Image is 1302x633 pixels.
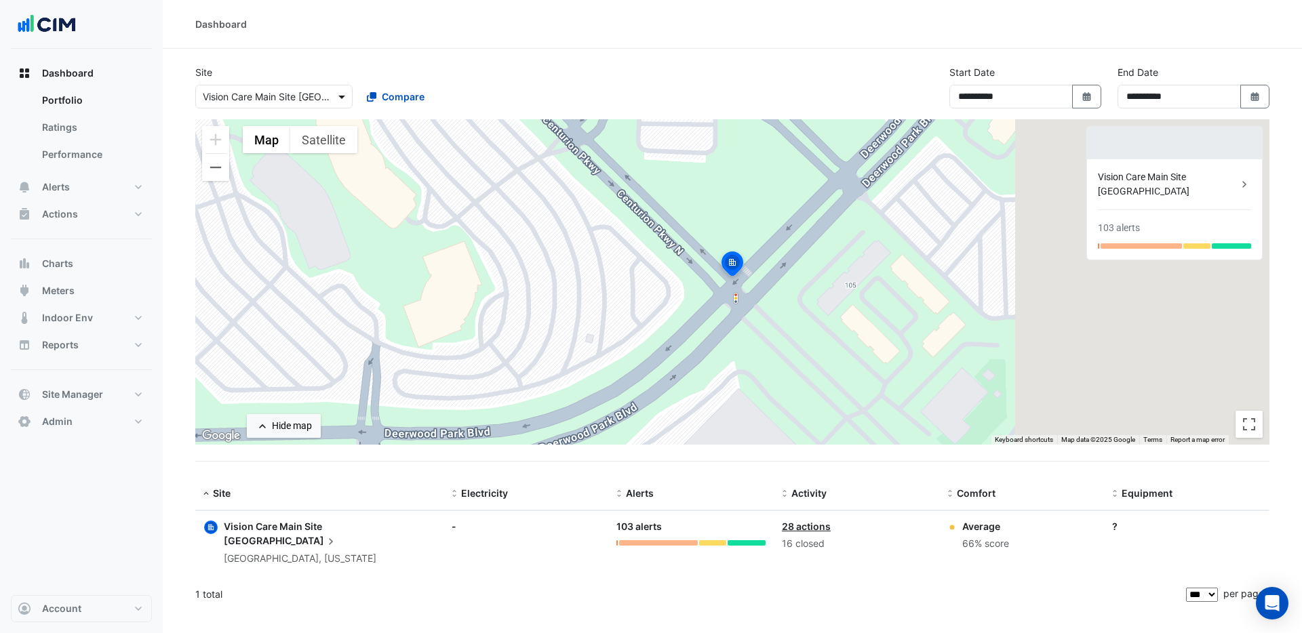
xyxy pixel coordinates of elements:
[224,551,435,567] div: [GEOGRAPHIC_DATA], [US_STATE]
[42,284,75,298] span: Meters
[11,201,152,228] button: Actions
[11,595,152,622] button: Account
[243,126,290,153] button: Show street map
[31,141,152,168] a: Performance
[1170,436,1225,443] a: Report a map error
[272,419,312,433] div: Hide map
[42,207,78,221] span: Actions
[1112,519,1261,533] div: ?
[18,338,31,352] app-icon: Reports
[42,180,70,194] span: Alerts
[11,173,152,201] button: Alerts
[461,487,508,499] span: Electricity
[782,536,931,552] div: 16 closed
[1143,436,1162,443] a: Terms (opens in new tab)
[995,435,1053,445] button: Keyboard shortcuts
[626,487,654,499] span: Alerts
[195,65,212,79] label: Site
[18,257,31,270] app-icon: Charts
[18,180,31,194] app-icon: Alerts
[16,11,77,38] img: Company Logo
[1081,91,1093,102] fa-icon: Select Date
[11,408,152,435] button: Admin
[1061,436,1135,443] span: Map data ©2025 Google
[1118,65,1158,79] label: End Date
[18,207,31,221] app-icon: Actions
[782,520,831,532] a: 28 actions
[949,65,995,79] label: Start Date
[1256,587,1288,619] div: Open Intercom Messenger
[42,311,93,325] span: Indoor Env
[11,331,152,359] button: Reports
[195,17,247,31] div: Dashboard
[962,536,1009,552] div: 66% score
[1223,588,1264,599] span: per page
[290,126,357,153] button: Show satellite imagery
[31,114,152,141] a: Ratings
[358,85,433,108] button: Compare
[1249,91,1261,102] fa-icon: Select Date
[791,487,827,499] span: Activity
[1236,411,1263,438] button: Toggle fullscreen view
[11,87,152,173] div: Dashboard
[224,520,322,532] span: Vision Care Main Site
[42,388,103,401] span: Site Manager
[199,427,243,445] a: Open this area in Google Maps (opens a new window)
[247,414,321,438] button: Hide map
[452,519,601,533] div: -
[195,577,1183,611] div: 1 total
[1098,170,1238,199] div: Vision Care Main Site [GEOGRAPHIC_DATA]
[616,519,766,535] div: 103 alerts
[202,154,229,181] button: Zoom out
[382,89,425,104] span: Compare
[199,427,243,445] img: Google
[1122,487,1172,499] span: Equipment
[42,257,73,270] span: Charts
[1098,221,1140,235] div: 103 alerts
[18,388,31,401] app-icon: Site Manager
[31,87,152,114] a: Portfolio
[717,249,747,282] img: site-pin-selected.svg
[11,277,152,304] button: Meters
[213,487,231,499] span: Site
[11,381,152,408] button: Site Manager
[957,487,995,499] span: Comfort
[202,126,229,153] button: Zoom in
[42,415,73,428] span: Admin
[42,602,81,615] span: Account
[18,284,31,298] app-icon: Meters
[11,60,152,87] button: Dashboard
[42,338,79,352] span: Reports
[18,415,31,428] app-icon: Admin
[18,66,31,80] app-icon: Dashboard
[962,519,1009,533] div: Average
[42,66,94,80] span: Dashboard
[18,311,31,325] app-icon: Indoor Env
[11,304,152,331] button: Indoor Env
[224,533,338,548] span: [GEOGRAPHIC_DATA]
[11,250,152,277] button: Charts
